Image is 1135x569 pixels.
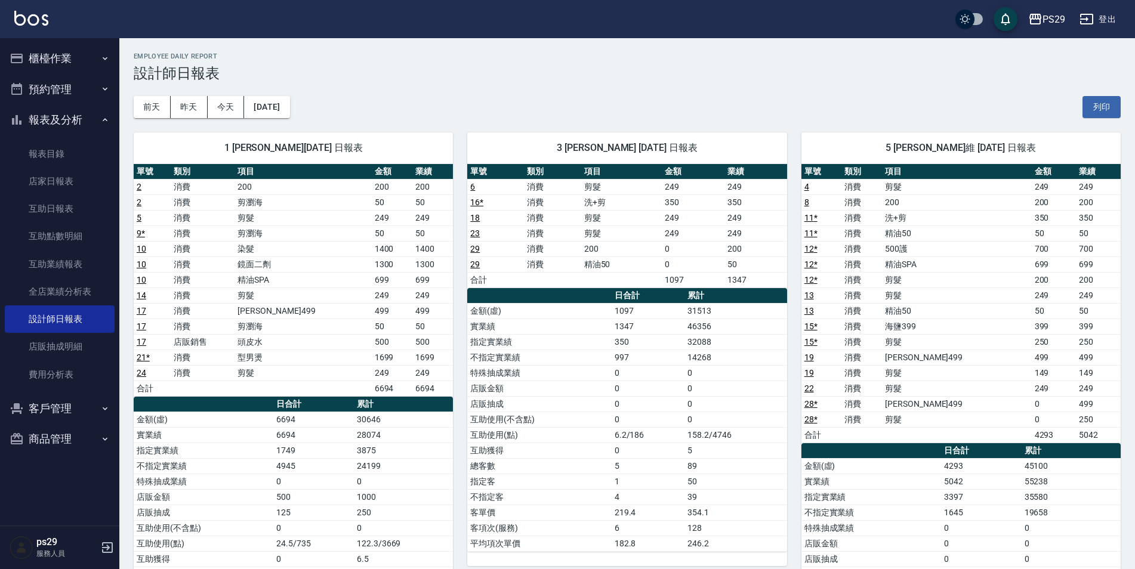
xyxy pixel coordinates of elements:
td: 0 [273,474,354,489]
td: 0 [612,412,684,427]
td: 特殊抽成業績 [467,365,611,381]
th: 項目 [235,164,371,180]
td: 消費 [841,334,882,350]
button: 商品管理 [5,423,115,454]
td: 249 [1076,179,1121,194]
td: 洗+剪 [581,194,662,210]
td: 14268 [684,350,787,365]
td: 店販抽成 [134,505,273,520]
td: 50 [684,474,787,489]
td: 1347 [724,272,787,287]
td: 200 [1076,272,1121,287]
td: 不指定實業績 [467,350,611,365]
td: 249 [724,179,787,194]
td: 消費 [841,272,882,287]
td: 頭皮水 [235,334,371,350]
a: 24 [137,368,146,378]
td: 249 [412,287,453,303]
td: 249 [724,210,787,225]
td: 6694 [412,381,453,396]
td: 消費 [841,241,882,256]
td: 200 [724,241,787,256]
a: 4 [804,182,809,191]
td: 剪髮 [235,210,371,225]
td: 洗+剪 [882,210,1031,225]
a: 費用分析表 [5,361,115,388]
td: 249 [662,210,724,225]
td: 消費 [171,241,235,256]
td: 消費 [841,318,882,334]
table: a dense table [467,288,787,552]
td: 消費 [841,365,882,381]
td: 剪髮 [882,381,1031,396]
td: 0 [612,381,684,396]
th: 累計 [1022,443,1121,459]
a: 13 [804,306,814,316]
td: 精油SPA [235,272,371,287]
td: 指定實業績 [134,443,273,458]
td: 499 [372,303,412,318]
td: 28074 [354,427,453,443]
a: 23 [470,228,480,238]
td: 消費 [841,194,882,210]
td: 50 [724,256,787,272]
td: 剪髮 [235,365,371,381]
td: 剪髮 [235,287,371,303]
a: 29 [470,244,480,253]
th: 業績 [724,164,787,180]
td: 1300 [412,256,453,272]
td: 實業績 [134,427,273,443]
td: 總客數 [467,458,611,474]
td: 5 [684,443,787,458]
td: 0 [684,381,787,396]
td: 350 [724,194,787,210]
button: 預約管理 [5,74,115,105]
td: 50 [372,225,412,241]
th: 業績 [1076,164,1121,180]
th: 日合計 [273,397,354,412]
td: 200 [1076,194,1121,210]
td: [PERSON_NAME]499 [235,303,371,318]
td: 997 [612,350,684,365]
td: 89 [684,458,787,474]
td: 499 [1076,396,1121,412]
td: 1400 [412,241,453,256]
td: 消費 [171,350,235,365]
td: 350 [662,194,724,210]
td: 31513 [684,303,787,318]
a: 全店業績分析表 [5,278,115,305]
th: 單號 [467,164,524,180]
th: 類別 [171,164,235,180]
td: 消費 [524,210,581,225]
td: 399 [1032,318,1077,334]
td: 6.2/186 [612,427,684,443]
td: 699 [372,272,412,287]
button: save [994,7,1017,31]
td: 500護 [882,241,1031,256]
img: Logo [14,11,48,26]
td: 店販銷售 [171,334,235,350]
a: 14 [137,290,146,300]
td: 24199 [354,458,453,474]
td: 0 [662,256,724,272]
td: 3397 [941,489,1022,505]
td: 50 [1032,303,1077,318]
a: 店家日報表 [5,168,115,195]
h5: ps29 [36,536,97,548]
button: 今天 [208,96,245,118]
td: 消費 [841,350,882,365]
td: 1300 [372,256,412,272]
td: 消費 [171,225,235,241]
a: 設計師日報表 [5,305,115,333]
td: 50 [412,225,453,241]
a: 10 [137,259,146,269]
button: 前天 [134,96,171,118]
td: 158.2/4746 [684,427,787,443]
td: 店販金額 [467,381,611,396]
td: 精油50 [882,225,1031,241]
td: 1699 [372,350,412,365]
td: 指定客 [467,474,611,489]
div: PS29 [1043,12,1065,27]
th: 日合計 [941,443,1022,459]
td: 3875 [354,443,453,458]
